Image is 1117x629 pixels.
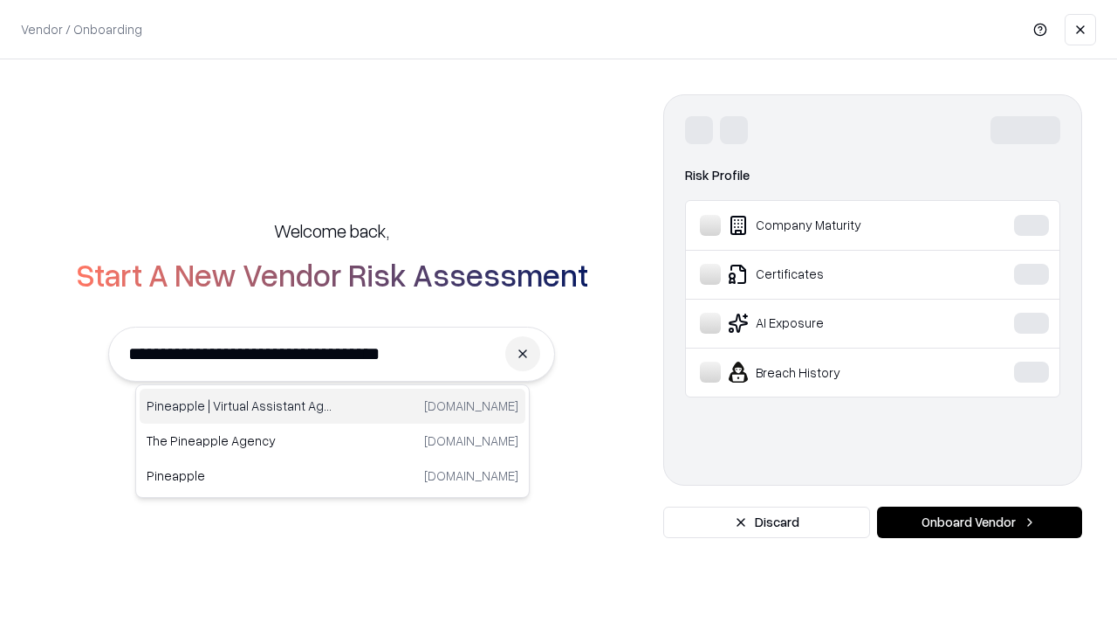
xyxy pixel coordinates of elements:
button: Discard [663,507,870,538]
div: Breach History [700,362,961,383]
div: AI Exposure [700,313,961,334]
p: [DOMAIN_NAME] [424,432,518,450]
p: Pineapple [147,467,332,485]
div: Company Maturity [700,215,961,236]
h5: Welcome back, [274,218,389,243]
p: Vendor / Onboarding [21,20,142,38]
div: Certificates [700,264,961,285]
p: The Pineapple Agency [147,432,332,450]
h2: Start A New Vendor Risk Assessment [76,257,588,292]
p: [DOMAIN_NAME] [424,397,518,415]
p: Pineapple | Virtual Assistant Agency [147,397,332,415]
div: Risk Profile [685,165,1060,186]
div: Suggestions [135,384,530,498]
p: [DOMAIN_NAME] [424,467,518,485]
button: Onboard Vendor [877,507,1082,538]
